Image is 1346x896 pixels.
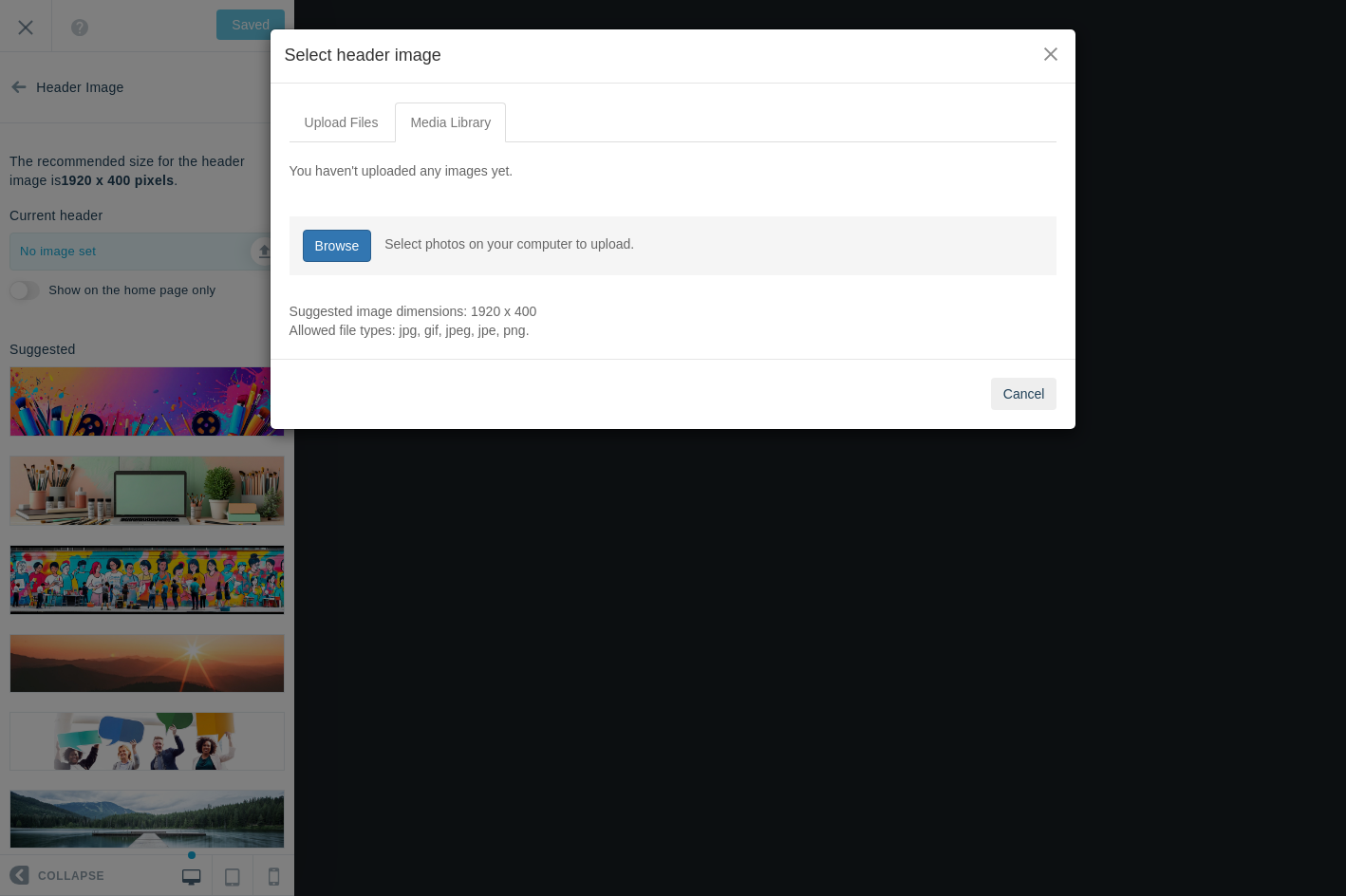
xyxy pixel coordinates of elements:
a: Media Library [395,103,506,142]
p: You haven't uploaded any images yet. [290,161,1057,180]
span: Allowed file types: jpg, gif, jpeg, jpe, png. [290,323,530,338]
a: Browse [303,230,372,262]
button: × [1040,44,1061,65]
a: Upload Files [290,103,394,142]
button: Cancel [991,378,1057,410]
h4: Select header image [285,44,1062,68]
span: Select photos on your computer to upload. [384,236,634,252]
span: Suggested image dimensions: 1920 x 400 [290,304,537,319]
